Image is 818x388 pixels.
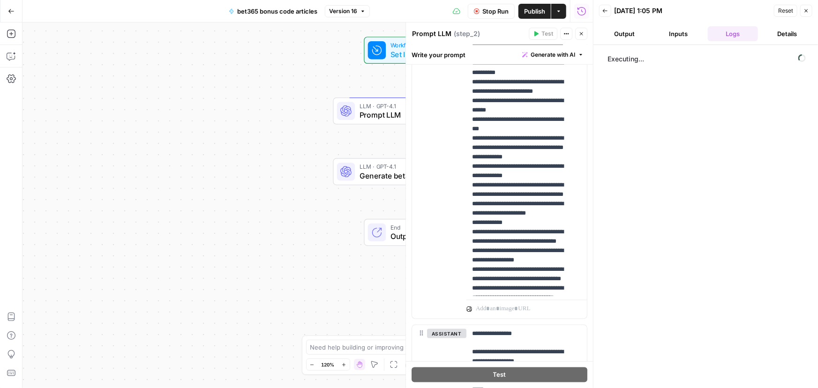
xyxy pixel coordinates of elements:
button: Generate with AI [518,49,587,61]
button: Output [599,26,650,41]
button: Details [762,26,812,41]
span: Stop Run [482,7,509,16]
button: Logs [708,26,758,41]
span: LLM · GPT-4.1 [360,162,477,171]
textarea: Prompt LLM [412,29,451,38]
button: Test [529,28,557,40]
span: Generate with AI [531,51,575,59]
button: Publish [518,4,551,19]
span: Output [390,231,467,242]
span: LLM · GPT-4.1 [360,101,477,110]
button: bet365 bonus code articles [223,4,323,19]
span: Publish [524,7,545,16]
div: LLM · GPT-4.1Prompt LLMStep 2 [333,97,508,125]
div: WorkflowSet InputsInputs [333,37,508,64]
span: Workflow [390,41,446,50]
span: End [390,223,467,232]
span: ( step_2 ) [454,29,480,38]
button: assistant [427,329,466,338]
span: Version 16 [329,7,357,15]
span: Executing... [605,52,809,67]
span: Generate bet365 Article [360,170,477,181]
div: LLM · GPT-4.1Generate bet365 ArticleStep 3 [333,158,508,186]
span: Test [493,370,506,380]
button: Version 16 [325,5,370,17]
span: Set Inputs [390,49,446,60]
span: Reset [778,7,793,15]
span: bet365 bonus code articles [237,7,317,16]
button: Stop Run [468,4,515,19]
button: Reset [774,5,797,17]
button: Test [412,367,587,382]
div: Write your prompt [406,45,593,64]
span: Prompt LLM [360,109,477,120]
span: 120% [322,361,335,368]
div: EndOutput [333,219,508,246]
button: Inputs [653,26,704,41]
span: Test [541,30,553,38]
